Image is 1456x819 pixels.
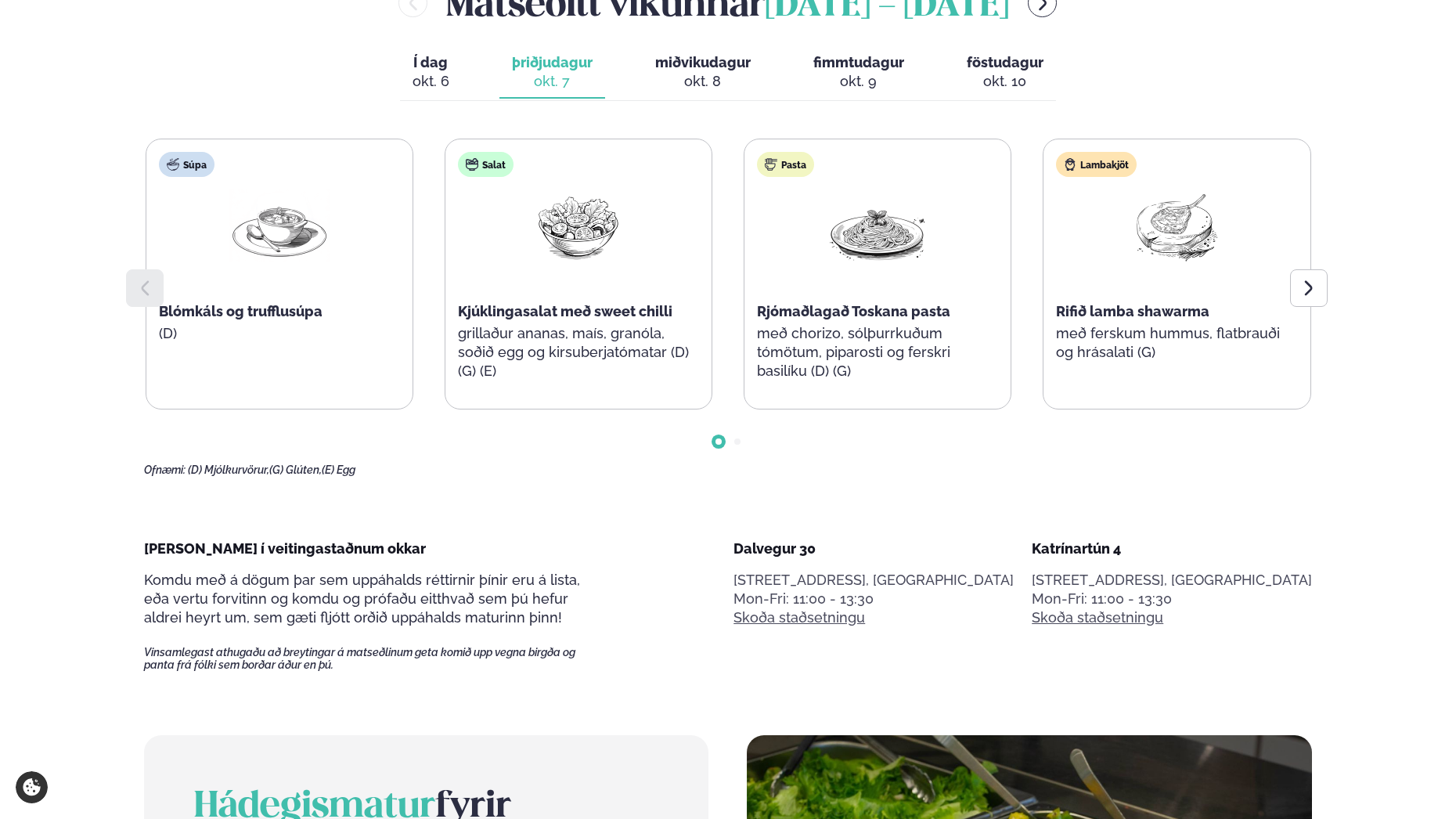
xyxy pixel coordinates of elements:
[813,72,904,91] div: okt. 9
[1032,608,1163,627] a: Skoða staðsetningu
[512,72,593,91] div: okt. 7
[229,189,330,262] img: Soup.png
[144,572,580,626] span: Komdu með á dögum þar sem uppáhalds réttirnir þínir eru á lista, eða vertu forvitinn og komdu og ...
[801,47,917,99] button: fimmtudagur okt. 9
[757,324,998,381] p: með chorizo, sólþurrkuðum tómötum, piparosti og ferskri basilíku (D) (G)
[512,54,593,70] span: þriðjudagur
[765,158,777,171] img: pasta.svg
[733,539,1014,558] div: Dalvegur 30
[733,608,865,627] a: Skoða staðsetningu
[1056,152,1137,177] div: Lambakjöt
[715,438,722,445] span: Go to slide 1
[655,54,751,70] span: miðvikudagur
[734,438,741,445] span: Go to slide 2
[1126,189,1227,262] img: Lamb-Meat.png
[954,47,1056,99] button: föstudagur okt. 10
[967,72,1043,91] div: okt. 10
[16,771,48,803] a: Cookie settings
[733,590,1014,608] div: Mon-Fri: 11:00 - 13:30
[1032,539,1312,558] div: Katrínartún 4
[499,47,605,99] button: þriðjudagur okt. 7
[827,189,928,262] img: Spagetti.png
[400,47,462,99] button: Í dag okt. 6
[159,324,400,343] p: (D)
[1064,158,1076,171] img: Lamb.svg
[159,303,323,319] span: Blómkáls og trufflusúpa
[167,158,179,171] img: soup.svg
[757,152,814,177] div: Pasta
[144,540,426,557] span: [PERSON_NAME] í veitingastaðnum okkar
[144,646,603,671] span: Vinsamlegast athugaðu að breytingar á matseðlinum geta komið upp vegna birgða og panta frá fólki ...
[813,54,904,70] span: fimmtudagur
[159,152,214,177] div: Súpa
[733,571,1014,590] p: [STREET_ADDRESS], [GEOGRAPHIC_DATA]
[144,464,186,476] span: Ofnæmi:
[466,158,478,171] img: salad.svg
[1056,303,1209,319] span: Rifið lamba shawarma
[757,303,950,319] span: Rjómaðlagað Toskana pasta
[322,464,355,476] span: (E) Egg
[269,464,322,476] span: (G) Glúten,
[188,464,269,476] span: (D) Mjólkurvörur,
[528,189,629,262] img: Salad.png
[458,303,672,319] span: Kjúklingasalat með sweet chilli
[967,54,1043,70] span: föstudagur
[413,53,449,72] span: Í dag
[655,72,751,91] div: okt. 8
[1032,590,1312,608] div: Mon-Fri: 11:00 - 13:30
[1056,324,1297,362] p: með ferskum hummus, flatbrauði og hrásalati (G)
[413,72,449,91] div: okt. 6
[1032,571,1312,590] p: [STREET_ADDRESS], [GEOGRAPHIC_DATA]
[458,324,699,381] p: grillaður ananas, maís, granóla, soðið egg og kirsuberjatómatar (D) (G) (E)
[458,152,514,177] div: Salat
[643,47,763,99] button: miðvikudagur okt. 8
